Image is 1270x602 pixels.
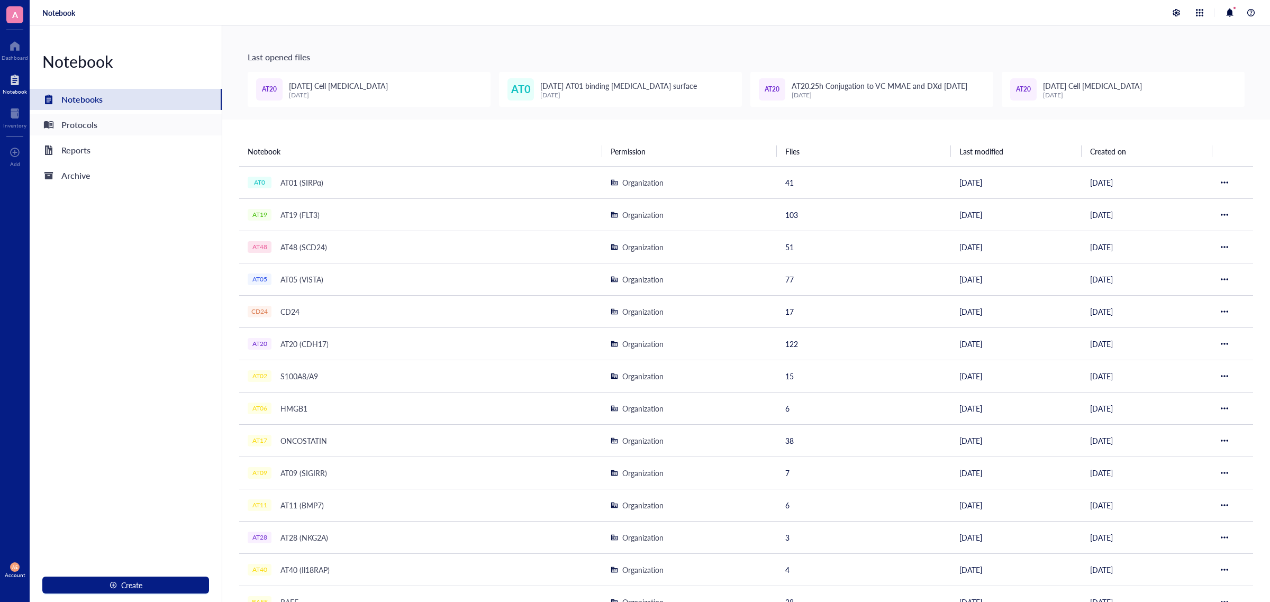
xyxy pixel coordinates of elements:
span: AT20 [765,85,779,95]
td: 122 [777,327,951,360]
td: 103 [777,198,951,231]
a: Protocols [30,114,222,135]
td: [DATE] [951,553,1082,586]
div: AT05 (VISTA) [276,272,328,287]
div: Organization [622,435,664,446]
td: [DATE] [1082,424,1212,457]
td: [DATE] [1082,521,1212,553]
span: AT0 [511,81,531,97]
div: Archive [61,168,90,183]
td: 77 [777,263,951,295]
span: AT20 [1016,85,1031,95]
div: [DATE] [540,92,697,99]
div: AT09 (SIGIRR) [276,466,332,480]
td: [DATE] [1082,553,1212,586]
a: Notebook [3,71,27,95]
td: [DATE] [1082,327,1212,360]
span: [DATE] Cell [MEDICAL_DATA] [1043,80,1142,91]
td: 4 [777,553,951,586]
td: 51 [777,231,951,263]
td: 15 [777,360,951,392]
div: Organization [622,532,664,543]
td: [DATE] [1082,392,1212,424]
td: [DATE] [951,263,1082,295]
div: Organization [622,499,664,511]
span: AT20 [262,85,277,95]
a: Archive [30,165,222,186]
th: Files [777,136,951,166]
div: [DATE] [289,92,388,99]
td: [DATE] [951,392,1082,424]
td: [DATE] [951,489,1082,521]
td: 41 [777,166,951,198]
th: Notebook [239,136,602,166]
span: AT20.25h Conjugation to VC MMAE and DXd [DATE] [792,80,967,91]
div: Reports [61,143,90,158]
div: [DATE] [1043,92,1142,99]
div: AT20 (CDH17) [276,336,333,351]
div: Notebook [3,88,27,95]
div: Last opened files [248,51,1245,63]
span: A [12,8,18,21]
td: 3 [777,521,951,553]
div: [DATE] [792,92,967,99]
div: AT28 (NKG2A) [276,530,333,545]
a: Inventory [3,105,26,129]
div: S100A8/A9 [276,369,323,384]
td: [DATE] [951,457,1082,489]
td: [DATE] [951,360,1082,392]
th: Permission [602,136,776,166]
div: Organization [622,209,664,221]
td: [DATE] [951,231,1082,263]
div: Protocols [61,117,97,132]
div: Organization [622,306,664,317]
td: 17 [777,295,951,327]
a: Notebook [42,8,75,17]
td: [DATE] [1082,489,1212,521]
td: 38 [777,424,951,457]
div: Inventory [3,122,26,129]
div: Organization [622,338,664,350]
td: [DATE] [951,166,1082,198]
th: Last modified [951,136,1082,166]
div: Notebook [30,51,222,72]
span: [DATE] AT01 binding [MEDICAL_DATA] surface [540,80,697,91]
div: Add [10,161,20,167]
div: AT48 (SCD24) [276,240,332,254]
td: [DATE] [1082,198,1212,231]
button: Create [42,577,209,594]
div: ONCOSTATIN [276,433,332,448]
th: Created on [1082,136,1212,166]
div: CD24 [276,304,304,319]
div: AT40 (Il18RAP) [276,562,334,577]
td: 6 [777,489,951,521]
div: Organization [622,403,664,414]
td: [DATE] [1082,263,1212,295]
td: [DATE] [951,327,1082,360]
div: Organization [622,564,664,576]
div: AT11 (BMP7) [276,498,329,513]
div: AT19 (FLT3) [276,207,324,222]
a: Notebooks [30,89,222,110]
td: 7 [777,457,951,489]
td: [DATE] [1082,295,1212,327]
div: Organization [622,467,664,479]
div: Organization [622,273,664,285]
td: 6 [777,392,951,424]
div: Dashboard [2,54,28,61]
td: [DATE] [951,424,1082,457]
td: [DATE] [951,295,1082,327]
span: Create [121,581,142,589]
a: Dashboard [2,38,28,61]
div: Organization [622,370,664,382]
td: [DATE] [1082,457,1212,489]
a: Reports [30,140,222,161]
td: [DATE] [1082,166,1212,198]
td: [DATE] [1082,231,1212,263]
td: [DATE] [951,521,1082,553]
td: [DATE] [1082,360,1212,392]
div: Account [5,572,25,578]
div: Organization [622,177,664,188]
div: HMGB1 [276,401,312,416]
